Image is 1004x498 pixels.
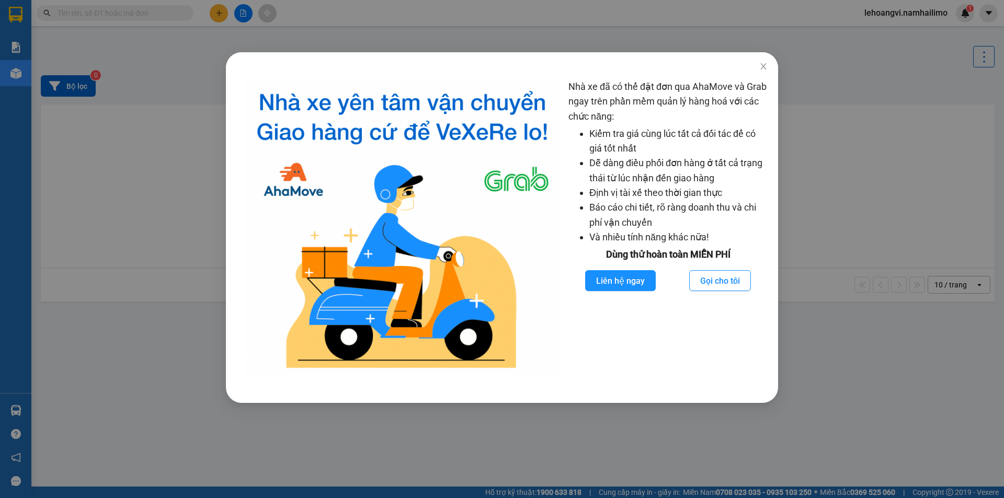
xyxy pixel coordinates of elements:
li: Dễ dàng điều phối đơn hàng ở tất cả trạng thái từ lúc nhận đến giao hàng [589,156,768,186]
button: Liên hệ ngay [585,270,656,291]
li: Và nhiều tính năng khác nữa! [589,230,768,245]
span: Liên hệ ngay [596,274,645,287]
button: Gọi cho tôi [689,270,751,291]
li: Định vị tài xế theo thời gian thực [589,186,768,200]
button: Close [749,52,778,82]
span: close [759,62,768,71]
li: Kiểm tra giá cùng lúc tất cả đối tác để có giá tốt nhất [589,126,768,156]
div: Dùng thử hoàn toàn MIỄN PHÍ [568,247,768,262]
span: Gọi cho tôi [700,274,740,287]
li: Báo cáo chi tiết, rõ ràng doanh thu và chi phí vận chuyển [589,200,768,230]
img: logo [245,79,560,377]
div: Nhà xe đã có thể đặt đơn qua AhaMove và Grab ngay trên phần mềm quản lý hàng hoá với các chức năng: [568,79,768,377]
